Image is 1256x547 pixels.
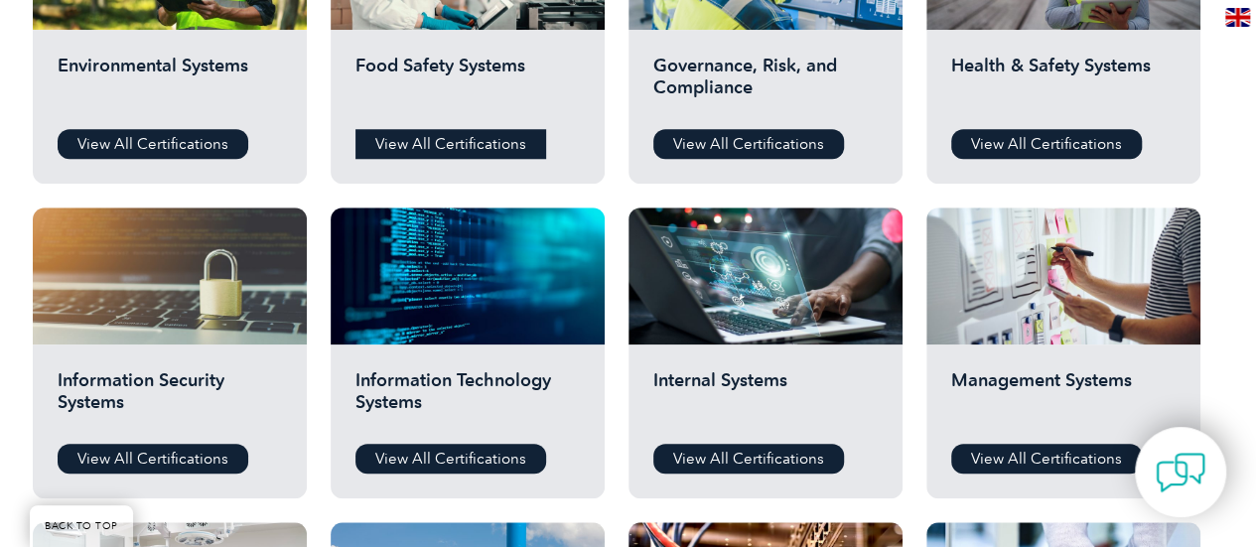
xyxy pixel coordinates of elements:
h2: Information Security Systems [58,369,282,429]
h2: Governance, Risk, and Compliance [653,55,878,114]
h2: Information Technology Systems [355,369,580,429]
a: View All Certifications [951,129,1142,159]
a: View All Certifications [58,444,248,474]
a: View All Certifications [653,129,844,159]
h2: Management Systems [951,369,1176,429]
h2: Internal Systems [653,369,878,429]
a: View All Certifications [653,444,844,474]
h2: Health & Safety Systems [951,55,1176,114]
a: View All Certifications [951,444,1142,474]
a: BACK TO TOP [30,505,133,547]
a: View All Certifications [355,129,546,159]
a: View All Certifications [355,444,546,474]
img: contact-chat.png [1156,448,1205,497]
a: View All Certifications [58,129,248,159]
h2: Environmental Systems [58,55,282,114]
img: en [1225,8,1250,27]
h2: Food Safety Systems [355,55,580,114]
